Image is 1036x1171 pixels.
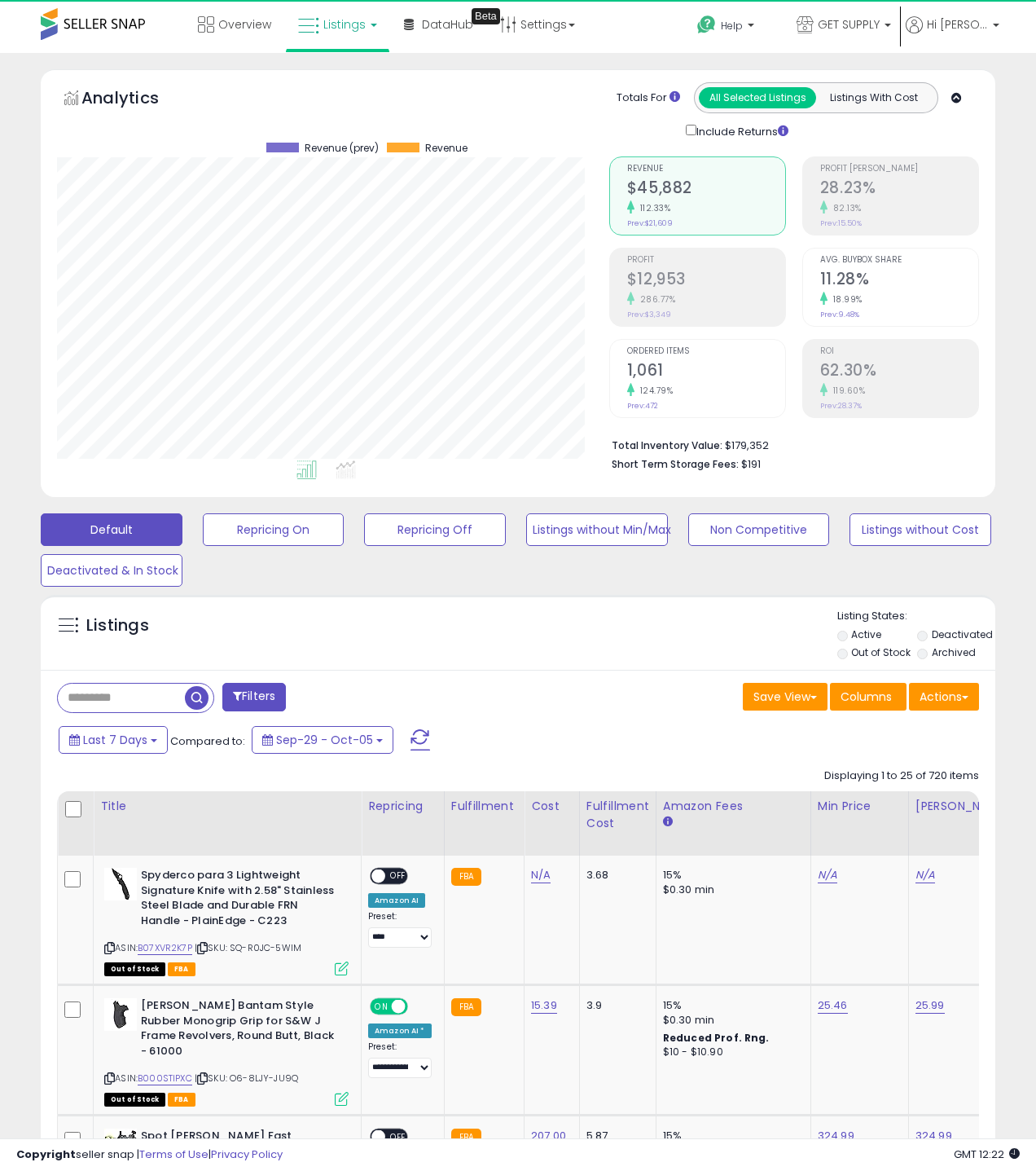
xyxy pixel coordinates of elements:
button: Default [41,513,182,546]
a: Terms of Use [139,1147,209,1162]
div: 15% [663,868,798,883]
a: N/A [531,867,551,883]
h2: 62.30% [820,361,978,383]
small: 286.77% [634,293,676,306]
small: FBA [451,868,481,886]
span: OFF [385,869,411,883]
b: Short Term Storage Fees: [612,457,739,471]
span: Profit [PERSON_NAME] [820,165,978,174]
label: Out of Stock [851,645,911,659]
span: Listings [323,16,366,33]
button: Listings without Cost [849,513,991,546]
li: $179,352 [612,434,967,454]
span: Profit [627,256,785,265]
button: Last 7 Days [59,726,168,754]
b: [PERSON_NAME] Bantam Style Rubber Monogrip Grip for S&W J Frame Revolvers, Round Butt, Black - 61000 [141,998,339,1063]
small: Prev: 9.48% [820,310,859,319]
p: Listing States: [837,609,996,624]
small: 112.33% [634,202,671,214]
a: 207.00 [531,1128,566,1144]
label: Deactivated [932,627,993,641]
button: Deactivated & In Stock [41,554,182,587]
span: | SKU: SQ-R0JC-5WIM [195,941,301,954]
button: Listings With Cost [815,87,933,108]
div: $10 - $10.90 [663,1046,798,1059]
div: Min Price [818,798,902,815]
a: Privacy Policy [211,1147,283,1162]
span: 2025-10-13 12:22 GMT [954,1147,1020,1162]
div: Fulfillment [451,798,517,815]
div: Repricing [368,798,437,815]
b: Reduced Prof. Rng. [663,1031,770,1045]
button: All Selected Listings [699,87,816,108]
span: Last 7 Days [83,732,147,748]
small: FBA [451,1129,481,1147]
small: 18.99% [827,293,863,306]
a: 324.99 [818,1128,854,1144]
div: Amazon AI [368,893,425,908]
div: Title [100,798,354,815]
strong: Copyright [16,1147,76,1162]
div: Include Returns [674,121,808,140]
img: 31zeSYANY6L._SL40_.jpg [104,998,137,1031]
div: Preset: [368,911,432,948]
div: 15% [663,1129,798,1143]
small: Amazon Fees. [663,815,673,830]
img: 31n7zMhFfCL._SL40_.jpg [104,868,137,900]
b: Spyderco para 3 Lightweight Signature Knife with 2.58" Stainless Steel Blade and Durable FRN Hand... [141,868,339,932]
div: Cost [531,798,573,815]
b: Total Inventory Value: [612,438,722,452]
span: OFF [406,1000,432,1014]
div: $0.30 min [663,1013,798,1028]
i: Get Help [696,15,717,35]
div: 3.9 [586,998,643,1013]
label: Archived [932,645,976,659]
h2: 28.23% [820,178,978,200]
span: Help [721,19,743,33]
a: 25.46 [818,997,848,1014]
div: Displaying 1 to 25 of 720 items [824,768,979,784]
span: Ordered Items [627,347,785,356]
h2: $12,953 [627,270,785,292]
div: Amazon Fees [663,798,804,815]
button: Save View [743,683,827,711]
h5: Analytics [81,86,191,113]
small: Prev: $21,609 [627,218,673,228]
button: Actions [909,683,979,711]
div: Tooltip anchor [472,8,500,24]
h2: 1,061 [627,361,785,383]
span: Sep-29 - Oct-05 [276,732,373,748]
a: N/A [818,867,837,883]
span: GET SUPPLY [818,16,880,33]
a: 324.99 [915,1128,952,1144]
button: Listings without Min/Max [526,513,668,546]
div: [PERSON_NAME] [915,798,1012,815]
button: Sep-29 - Oct-05 [252,726,393,754]
small: Prev: $3,349 [627,310,671,319]
img: 31Eua21pmyL._SL40_.jpg [104,1129,137,1147]
span: | SKU: O6-8LJY-JU9Q [195,1072,298,1085]
span: Avg. Buybox Share [820,256,978,265]
div: Totals For [617,90,680,106]
button: Filters [222,683,286,711]
div: seller snap | | [16,1147,283,1163]
span: FBA [168,1093,195,1107]
div: Amazon AI * [368,1024,432,1038]
span: ROI [820,347,978,356]
a: Hi [PERSON_NAME] [906,16,999,53]
small: Prev: 28.37% [820,401,862,411]
small: Prev: 15.50% [820,218,862,228]
h5: Listings [86,614,149,637]
a: B07XVR2K7P [138,941,192,955]
button: Repricing Off [364,513,506,546]
div: ASIN: [104,998,349,1104]
a: B000STIPXC [138,1072,192,1085]
span: DataHub [422,16,473,33]
span: Overview [218,16,271,33]
h2: 11.28% [820,270,978,292]
span: FBA [168,962,195,976]
button: Non Competitive [688,513,830,546]
a: Help [684,2,782,53]
a: N/A [915,867,935,883]
span: Columns [841,689,892,705]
